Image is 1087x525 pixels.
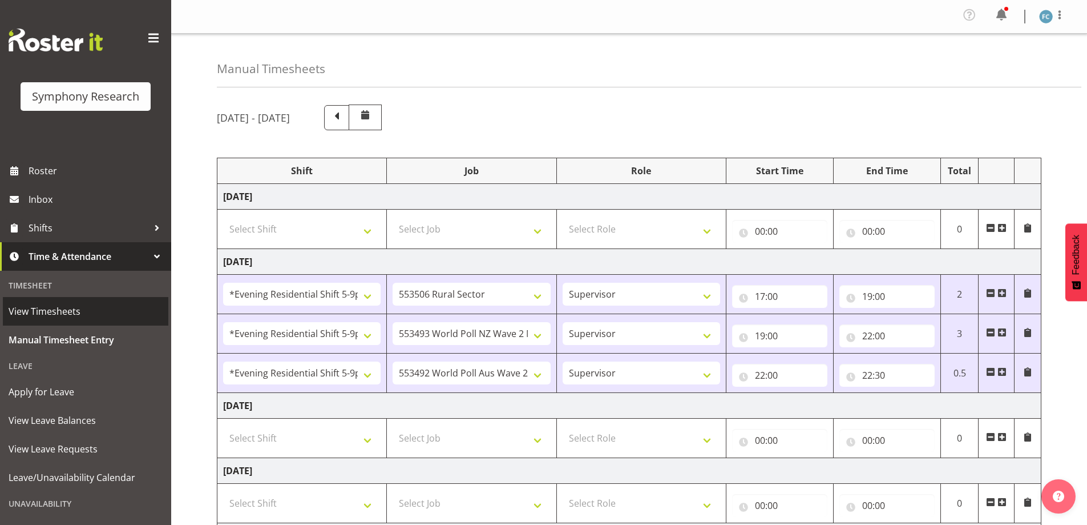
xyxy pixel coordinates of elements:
[217,62,325,75] h4: Manual Timesheets
[9,412,163,429] span: View Leave Balances
[1071,235,1081,275] span: Feedback
[32,88,139,105] div: Symphony Research
[9,331,163,348] span: Manual Timesheet Entry
[29,162,165,179] span: Roster
[839,220,935,243] input: Click to select...
[940,275,979,314] td: 2
[732,220,827,243] input: Click to select...
[223,164,381,178] div: Shift
[940,354,979,393] td: 0.5
[3,463,168,492] a: Leave/Unavailability Calendar
[839,164,935,178] div: End Time
[217,393,1041,419] td: [DATE]
[29,219,148,237] span: Shifts
[9,469,163,486] span: Leave/Unavailability Calendar
[839,324,935,347] input: Click to select...
[732,324,827,347] input: Click to select...
[940,210,979,249] td: 0
[732,364,827,387] input: Click to select...
[940,484,979,523] td: 0
[3,326,168,354] a: Manual Timesheet Entry
[3,492,168,515] div: Unavailability
[217,111,290,124] h5: [DATE] - [DATE]
[9,383,163,400] span: Apply for Leave
[940,314,979,354] td: 3
[9,29,103,51] img: Rosterit website logo
[1065,223,1087,301] button: Feedback - Show survey
[839,364,935,387] input: Click to select...
[393,164,550,178] div: Job
[732,164,827,178] div: Start Time
[947,164,973,178] div: Total
[940,419,979,458] td: 0
[29,191,165,208] span: Inbox
[839,285,935,308] input: Click to select...
[1053,491,1064,502] img: help-xxl-2.png
[9,303,163,320] span: View Timesheets
[9,440,163,458] span: View Leave Requests
[732,494,827,517] input: Click to select...
[732,285,827,308] input: Click to select...
[3,297,168,326] a: View Timesheets
[217,458,1041,484] td: [DATE]
[3,354,168,378] div: Leave
[3,435,168,463] a: View Leave Requests
[217,249,1041,275] td: [DATE]
[3,274,168,297] div: Timesheet
[1039,10,1053,23] img: fisi-cook-lagatule1979.jpg
[3,406,168,435] a: View Leave Balances
[732,429,827,452] input: Click to select...
[563,164,720,178] div: Role
[839,494,935,517] input: Click to select...
[217,184,1041,210] td: [DATE]
[839,429,935,452] input: Click to select...
[3,378,168,406] a: Apply for Leave
[29,248,148,265] span: Time & Attendance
